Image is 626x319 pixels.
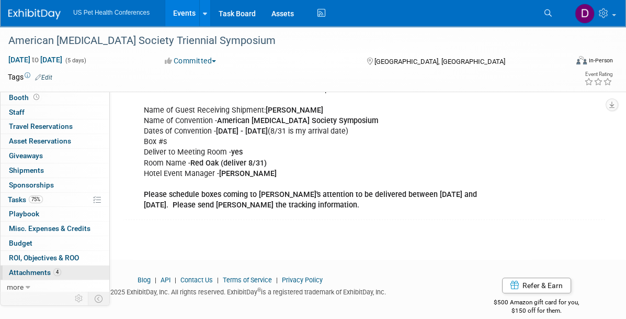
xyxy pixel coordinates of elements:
[266,106,323,115] b: [PERSON_NAME]
[257,287,261,293] sup: ®
[219,169,277,178] b: [PERSON_NAME]
[70,292,88,305] td: Personalize Event Tab Strip
[1,193,109,207] a: Tasks75%
[9,224,90,233] span: Misc. Expenses & Credits
[1,91,109,105] a: Booth
[7,283,24,291] span: more
[9,151,43,160] span: Giveaways
[468,306,605,315] div: $150 off for them.
[9,239,32,247] span: Budget
[9,268,61,277] span: Attachments
[172,276,179,284] span: |
[144,190,477,210] b: Please schedule boxes coming to [PERSON_NAME]'s attention to be delivered between [DATE] and [DAT...
[53,268,61,276] span: 4
[31,93,41,101] span: Booth not reserved yet
[30,56,40,64] span: to
[214,276,221,284] span: |
[1,236,109,250] a: Budget
[161,56,220,66] button: Committed
[9,181,54,189] span: Sponsorships
[588,57,613,64] div: In-Person
[88,292,110,305] td: Toggle Event Tabs
[1,119,109,134] a: Travel Reservations
[1,178,109,192] a: Sponsorships
[9,108,25,116] span: Staff
[231,148,243,157] b: yes
[584,72,612,77] div: Event Rating
[374,58,505,65] span: [GEOGRAPHIC_DATA], [GEOGRAPHIC_DATA]
[1,149,109,163] a: Giveaways
[8,9,61,19] img: ExhibitDay
[575,4,595,24] img: Debra Smith
[274,276,280,284] span: |
[9,254,79,262] span: ROI, Objectives & ROO
[1,280,109,294] a: more
[468,291,605,315] div: $500 Amazon gift card for you,
[161,276,170,284] a: API
[1,222,109,236] a: Misc. Expenses & Credits
[9,166,44,174] span: Shipments
[29,195,43,203] span: 75%
[216,127,268,136] b: [DATE] - [DATE]
[8,285,452,297] div: Copyright © 2025 ExhibitDay, Inc. All rights reserved. ExhibitDay is a registered trademark of Ex...
[1,266,109,280] a: Attachments4
[1,251,109,265] a: ROI, Objectives & ROO
[223,276,272,284] a: Terms of Service
[73,9,150,16] span: US Pet Health Conferences
[64,57,86,64] span: (5 days)
[8,195,43,204] span: Tasks
[138,276,151,284] a: Blog
[519,54,613,70] div: Event Format
[180,276,213,284] a: Contact Us
[1,105,109,119] a: Staff
[1,163,109,178] a: Shipments
[35,74,52,81] a: Edit
[9,93,41,102] span: Booth
[282,276,323,284] a: Privacy Policy
[1,134,109,148] a: Asset Reservations
[9,137,71,145] span: Asset Reservations
[576,56,587,64] img: Format-Inperson.png
[502,278,571,293] a: Refer & Earn
[152,276,159,284] span: |
[5,31,554,50] div: American [MEDICAL_DATA] Society Triennial Symposium
[8,72,52,82] td: Tags
[1,207,109,221] a: Playbook
[8,55,63,64] span: [DATE] [DATE]
[9,210,39,218] span: Playbook
[9,122,73,130] span: Travel Reservations
[190,159,267,168] b: Red Oak (deliver 8/31)
[217,116,378,125] b: American [MEDICAL_DATA] Society Symposium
